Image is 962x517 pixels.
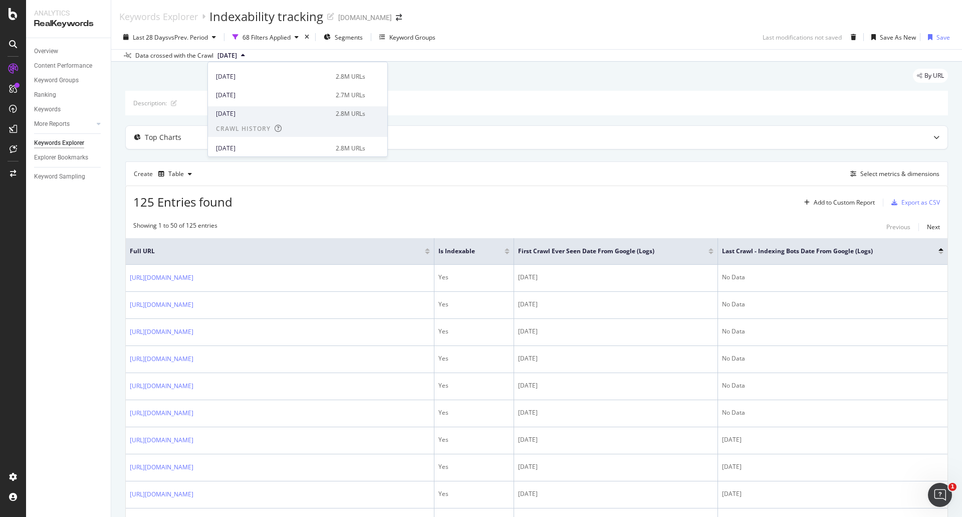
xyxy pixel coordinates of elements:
a: [URL][DOMAIN_NAME] [130,273,193,283]
div: No Data [722,354,943,363]
div: [DATE] [722,489,943,498]
div: [DATE] [216,91,330,100]
a: Keyword Groups [34,75,104,86]
div: Save [936,33,950,42]
a: Ranking [34,90,104,100]
div: Keyword Groups [389,33,435,42]
div: Overview [34,46,58,57]
div: [DATE] [722,435,943,444]
div: Export as CSV [901,198,940,207]
div: [DATE] [216,109,330,118]
div: Save As New [880,33,916,42]
div: [DATE] [518,435,713,444]
a: [URL][DOMAIN_NAME] [130,408,193,418]
div: Create [134,166,196,182]
div: legacy label [913,69,948,83]
div: [DATE] [722,462,943,471]
div: Yes [438,462,510,471]
div: 2.8M URLs [336,72,365,81]
button: Previous [886,221,910,233]
span: Last 28 Days [133,33,168,42]
div: [DATE] [518,300,713,309]
a: [URL][DOMAIN_NAME] [130,354,193,364]
div: Crawl History [216,124,271,133]
a: [URL][DOMAIN_NAME] [130,489,193,499]
div: Keywords [34,104,61,115]
div: Data crossed with the Crawl [135,51,213,60]
button: [DATE] [213,50,249,62]
iframe: Intercom live chat [928,483,952,507]
div: Top Charts [145,132,181,142]
span: Last Crawl - Indexing Bots Date from Google (Logs) [722,247,923,256]
div: Keyword Groups [34,75,79,86]
div: [DATE] [518,354,713,363]
span: First Crawl Ever Seen Date from Google (Logs) [518,247,693,256]
div: [DATE] [518,408,713,417]
div: Yes [438,273,510,282]
a: Keywords Explorer [119,11,198,22]
div: No Data [722,408,943,417]
div: [DATE] [216,72,330,81]
div: Explorer Bookmarks [34,152,88,163]
div: Yes [438,354,510,363]
div: Yes [438,327,510,336]
div: Previous [886,223,910,231]
a: Keyword Sampling [34,171,104,182]
button: 68 Filters Applied [228,29,303,45]
div: Yes [438,408,510,417]
div: Indexability tracking [209,8,323,25]
div: [DATE] [518,273,713,282]
div: 68 Filters Applied [243,33,291,42]
div: arrow-right-arrow-left [396,14,402,21]
div: Keywords Explorer [34,138,84,148]
a: [URL][DOMAIN_NAME] [130,381,193,391]
div: Last modifications not saved [763,33,842,42]
div: Add to Custom Report [814,200,875,206]
span: 1 [948,483,956,491]
span: By URL [924,73,944,79]
span: 2025 Sep. 19th [217,51,237,60]
a: Overview [34,46,104,57]
a: [URL][DOMAIN_NAME] [130,327,193,337]
div: Yes [438,300,510,309]
a: [URL][DOMAIN_NAME] [130,462,193,472]
div: No Data [722,273,943,282]
button: Save As New [867,29,916,45]
button: Keyword Groups [375,29,439,45]
div: More Reports [34,119,70,129]
div: Ranking [34,90,56,100]
button: Segments [320,29,367,45]
button: Save [924,29,950,45]
div: [DATE] [518,327,713,336]
button: Next [927,221,940,233]
span: Full URL [130,247,410,256]
a: [URL][DOMAIN_NAME] [130,300,193,310]
a: [URL][DOMAIN_NAME] [130,435,193,445]
a: Keywords [34,104,104,115]
div: Yes [438,381,510,390]
div: No Data [722,381,943,390]
button: Add to Custom Report [800,195,875,211]
a: Explorer Bookmarks [34,152,104,163]
div: No Data [722,327,943,336]
div: Next [927,223,940,231]
button: Last 28 DaysvsPrev. Period [119,29,220,45]
div: Analytics [34,8,103,18]
div: No Data [722,300,943,309]
div: Keyword Sampling [34,171,85,182]
div: Showing 1 to 50 of 125 entries [133,221,217,233]
span: vs Prev. Period [168,33,208,42]
button: Export as CSV [887,195,940,211]
div: 2.8M URLs [336,109,365,118]
div: Table [168,171,184,177]
span: Is Indexable [438,247,490,256]
div: times [303,32,311,42]
div: [DATE] [518,489,713,498]
div: [DATE] [216,144,330,153]
div: 2.7M URLs [336,91,365,100]
a: Content Performance [34,61,104,71]
div: [DATE] [518,381,713,390]
div: Content Performance [34,61,92,71]
a: Keywords Explorer [34,138,104,148]
div: Yes [438,489,510,498]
